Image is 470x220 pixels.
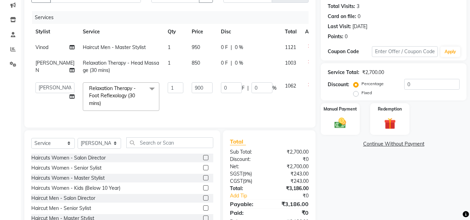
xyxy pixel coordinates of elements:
div: ( ) [225,170,269,178]
img: _cash.svg [331,116,350,130]
div: Paid: [225,209,269,217]
th: Price [188,24,217,40]
span: Relaxation Therapy - Foot Reflexology (30 mins) [89,85,136,106]
span: % [272,84,277,92]
div: Haircuts Women - Kids (Below 10 Year) [31,185,120,192]
div: ₹3,186.00 [269,200,314,208]
span: 9% [244,171,250,177]
div: ₹2,700.00 [362,69,384,76]
span: 1062 [285,83,296,89]
div: Sub Total: [225,148,269,156]
span: 1003 [285,60,296,66]
span: F [242,84,245,92]
div: Net: [225,163,269,170]
span: 0 % [235,44,243,51]
div: Payable: [225,200,269,208]
span: CGST [230,178,243,184]
span: | [231,44,232,51]
div: Services [32,11,314,24]
span: SGST [230,171,242,177]
span: 1 [168,44,170,50]
span: Vinod [35,44,48,50]
label: Fixed [361,90,372,96]
div: Haircuts Women - Senior Sylist [31,164,102,172]
span: 0 % [235,59,243,67]
span: Haircut Men - Master Stylist [83,44,146,50]
a: Add Tip [225,192,277,199]
div: ₹243.00 [269,170,314,178]
input: Search or Scan [126,137,213,148]
th: Qty [164,24,188,40]
div: Discount: [225,156,269,163]
div: ₹0 [269,209,314,217]
div: Discount: [328,81,349,88]
span: | [231,59,232,67]
span: 0 F [221,59,228,67]
input: Enter Offer / Coupon Code [372,46,438,57]
div: 3 [357,3,359,10]
div: ₹2,700.00 [269,148,314,156]
div: Last Visit: [328,23,351,30]
div: Card on file: [328,13,356,20]
div: ₹3,186.00 [269,185,314,192]
span: 9% [244,178,251,184]
label: Manual Payment [324,106,357,112]
span: 950 [192,44,200,50]
label: Percentage [361,81,384,87]
span: 1121 [285,44,296,50]
a: x [101,100,104,106]
div: Total Visits: [328,3,355,10]
th: Service [79,24,164,40]
th: Total [281,24,301,40]
span: Total [230,138,246,145]
div: Service Total: [328,69,359,76]
span: Relaxation Therapy - Head Massage (30 mins) [83,60,159,73]
div: ₹0 [277,192,314,199]
a: Continue Without Payment [322,140,465,148]
img: _gift.svg [381,116,399,131]
span: | [247,84,249,92]
div: [DATE] [352,23,367,30]
div: Coupon Code [328,48,372,55]
span: 1 [168,60,170,66]
span: 0 F [221,44,228,51]
span: 850 [192,60,200,66]
div: 0 [358,13,360,20]
div: Haircuts Women - Salon Director [31,154,106,162]
div: Haircut Men - Salon Director [31,195,95,202]
div: Haircut Men - Senior Sylist [31,205,91,212]
th: Stylist [31,24,79,40]
div: ₹2,700.00 [269,163,314,170]
div: ₹0 [269,156,314,163]
div: Total: [225,185,269,192]
div: ( ) [225,178,269,185]
div: Haircuts Women - Master Stylist [31,174,105,182]
div: Points: [328,33,343,40]
span: [PERSON_NAME] N [35,60,74,73]
label: Redemption [378,106,402,112]
div: ₹243.00 [269,178,314,185]
div: 0 [345,33,348,40]
th: Action [301,24,324,40]
th: Disc [217,24,281,40]
button: Apply [440,47,460,57]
